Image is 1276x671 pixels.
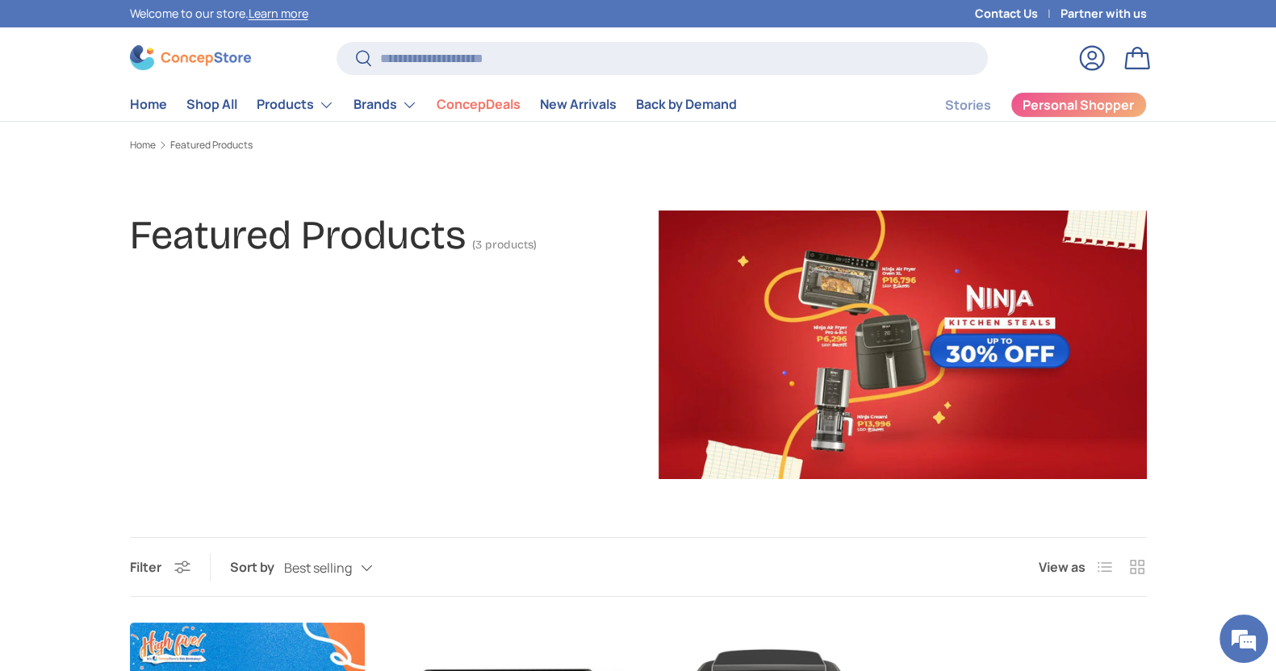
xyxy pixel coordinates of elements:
[130,140,156,150] a: Home
[659,210,1146,479] img: Featured Products
[1010,92,1147,118] a: Personal Shopper
[130,5,308,23] p: Welcome to our store.
[130,211,466,259] h1: Featured Products
[945,90,991,121] a: Stories
[130,89,737,121] nav: Primary
[906,89,1147,121] nav: Secondary
[636,89,737,120] a: Back by Demand
[344,89,427,121] summary: Brands
[170,140,253,150] a: Featured Products
[284,561,352,576] span: Best selling
[130,138,1147,152] nav: Breadcrumbs
[975,5,1061,23] a: Contact Us
[247,89,344,121] summary: Products
[284,554,405,582] button: Best selling
[130,89,167,120] a: Home
[130,558,190,576] button: Filter
[130,558,161,576] span: Filter
[437,89,521,120] a: ConcepDeals
[540,89,617,120] a: New Arrivals
[1023,98,1134,111] span: Personal Shopper
[230,557,284,577] label: Sort by
[1061,5,1147,23] a: Partner with us
[472,238,537,252] span: (3 products)
[1039,557,1086,577] span: View as
[130,45,251,70] img: ConcepStore
[186,89,237,120] a: Shop All
[249,6,308,21] a: Learn more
